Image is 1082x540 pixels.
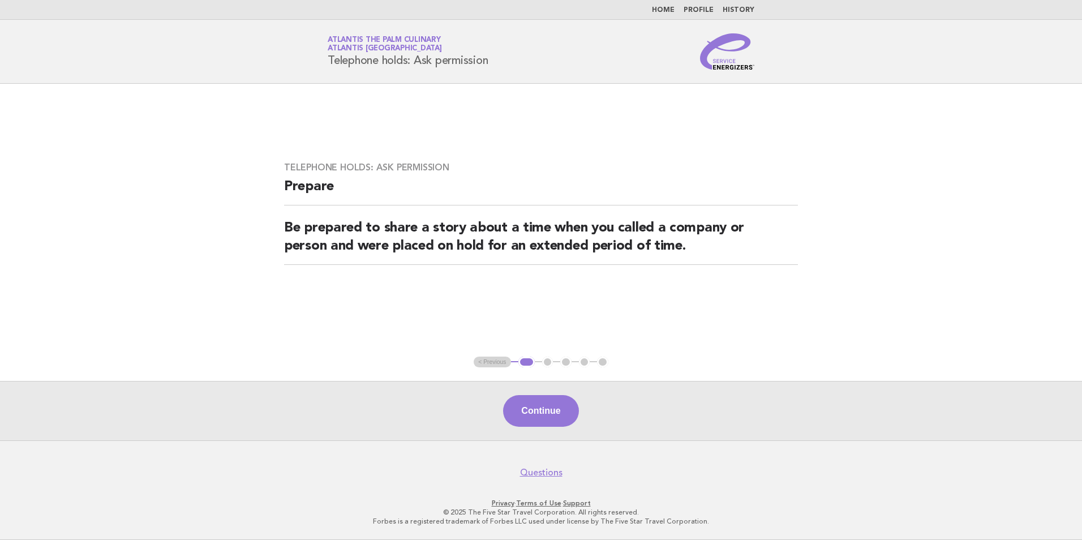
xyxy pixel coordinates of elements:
a: History [723,7,754,14]
a: Terms of Use [516,499,561,507]
button: Continue [503,395,578,427]
h1: Telephone holds: Ask permission [328,37,488,66]
p: · · [195,499,887,508]
span: Atlantis [GEOGRAPHIC_DATA] [328,45,442,53]
h2: Prepare [284,178,798,205]
a: Profile [684,7,714,14]
h3: Telephone holds: Ask permission [284,162,798,173]
p: Forbes is a registered trademark of Forbes LLC used under license by The Five Star Travel Corpora... [195,517,887,526]
button: 1 [518,357,535,368]
a: Atlantis The Palm CulinaryAtlantis [GEOGRAPHIC_DATA] [328,36,442,52]
p: © 2025 The Five Star Travel Corporation. All rights reserved. [195,508,887,517]
a: Questions [520,467,563,478]
a: Support [563,499,591,507]
h2: Be prepared to share a story about a time when you called a company or person and were placed on ... [284,219,798,265]
a: Privacy [492,499,514,507]
img: Service Energizers [700,33,754,70]
a: Home [652,7,675,14]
